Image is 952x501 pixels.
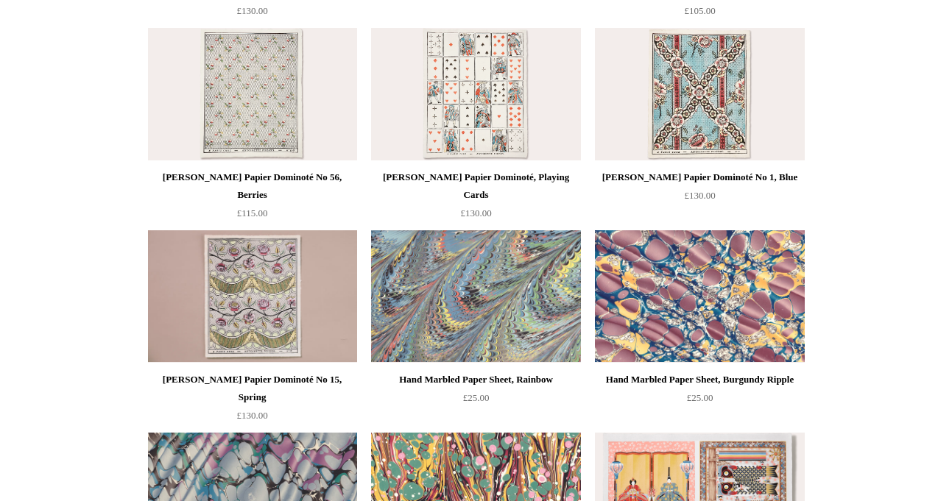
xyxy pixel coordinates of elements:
a: Antoinette Poisson Papier Dominoté No 15, Spring Antoinette Poisson Papier Dominoté No 15, Spring [148,230,357,363]
div: [PERSON_NAME] Papier Dominoté No 15, Spring [152,371,353,406]
a: Antoinette Poisson Papier Dominoté, Playing Cards Antoinette Poisson Papier Dominoté, Playing Cards [371,28,580,160]
img: Antoinette Poisson Papier Dominoté, Playing Cards [371,28,580,160]
a: Hand Marbled Paper Sheet, Burgundy Ripple Hand Marbled Paper Sheet, Burgundy Ripple [595,230,804,363]
a: Hand Marbled Paper Sheet, Rainbow £25.00 [371,371,580,431]
span: £130.00 [684,190,715,201]
a: [PERSON_NAME] Papier Dominoté No 56, Berries £115.00 [148,168,357,229]
span: £25.00 [463,392,490,403]
a: Antoinette Poisson Papier Dominoté No 1, Blue Antoinette Poisson Papier Dominoté No 1, Blue [595,28,804,160]
img: Antoinette Poisson Papier Dominoté No 1, Blue [595,28,804,160]
img: Hand Marbled Paper Sheet, Rainbow [371,230,580,363]
a: [PERSON_NAME] Papier Dominoté, Playing Cards £130.00 [371,168,580,229]
a: Antoinette Poisson Papier Dominoté No 56, Berries Antoinette Poisson Papier Dominoté No 56, Berries [148,28,357,160]
a: [PERSON_NAME] Papier Dominoté No 15, Spring £130.00 [148,371,357,431]
div: Hand Marbled Paper Sheet, Burgundy Ripple [599,371,800,388]
span: £25.00 [687,392,713,403]
span: £130.00 [460,207,491,218]
a: Hand Marbled Paper Sheet, Rainbow Hand Marbled Paper Sheet, Rainbow [371,230,580,363]
div: [PERSON_NAME] Papier Dominoté No 1, Blue [599,168,800,186]
span: £105.00 [684,5,715,16]
span: £130.00 [236,410,267,421]
a: Hand Marbled Paper Sheet, Burgundy Ripple £25.00 [595,371,804,431]
div: [PERSON_NAME] Papier Dominoté No 56, Berries [152,168,353,204]
img: Hand Marbled Paper Sheet, Burgundy Ripple [595,230,804,363]
div: Hand Marbled Paper Sheet, Rainbow [375,371,577,388]
img: Antoinette Poisson Papier Dominoté No 56, Berries [148,28,357,160]
span: £115.00 [237,207,268,218]
div: [PERSON_NAME] Papier Dominoté, Playing Cards [375,168,577,204]
img: Antoinette Poisson Papier Dominoté No 15, Spring [148,230,357,363]
span: £130.00 [236,5,267,16]
a: [PERSON_NAME] Papier Dominoté No 1, Blue £130.00 [595,168,804,229]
